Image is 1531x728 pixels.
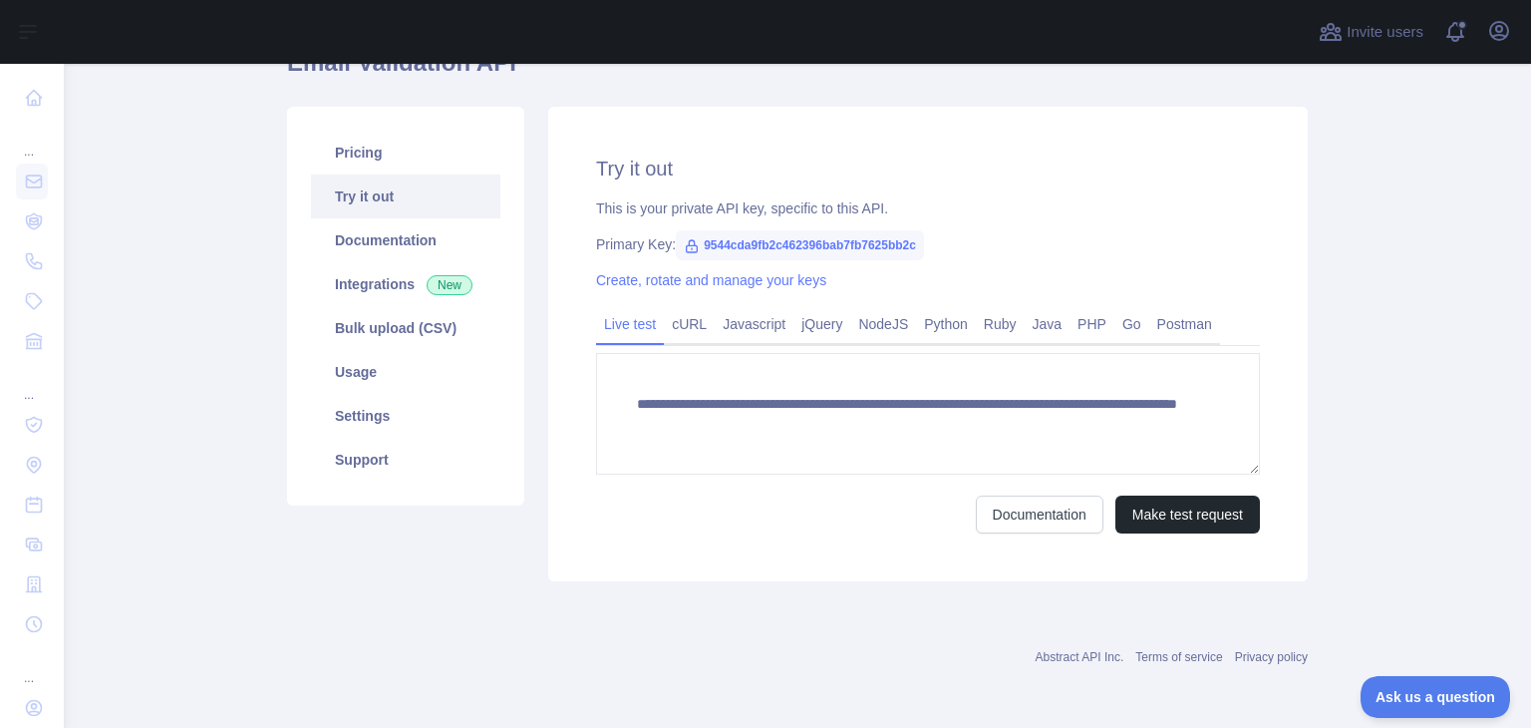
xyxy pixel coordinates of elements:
[1025,308,1071,340] a: Java
[287,47,1308,95] h1: Email Validation API
[16,363,48,403] div: ...
[16,120,48,160] div: ...
[311,262,500,306] a: Integrations New
[1114,308,1149,340] a: Go
[311,350,500,394] a: Usage
[596,155,1260,182] h2: Try it out
[1315,16,1427,48] button: Invite users
[1361,676,1511,718] iframe: Toggle Customer Support
[916,308,976,340] a: Python
[16,646,48,686] div: ...
[1115,496,1260,534] button: Make test request
[793,308,850,340] a: jQuery
[976,496,1103,534] a: Documentation
[311,438,500,482] a: Support
[596,234,1260,254] div: Primary Key:
[427,275,472,295] span: New
[1135,650,1222,664] a: Terms of service
[976,308,1025,340] a: Ruby
[311,394,500,438] a: Settings
[311,306,500,350] a: Bulk upload (CSV)
[596,308,664,340] a: Live test
[311,175,500,218] a: Try it out
[715,308,793,340] a: Javascript
[664,308,715,340] a: cURL
[1235,650,1308,664] a: Privacy policy
[1070,308,1114,340] a: PHP
[1347,21,1423,44] span: Invite users
[850,308,916,340] a: NodeJS
[676,230,924,260] span: 9544cda9fb2c462396bab7fb7625bb2c
[596,272,826,288] a: Create, rotate and manage your keys
[1149,308,1220,340] a: Postman
[596,198,1260,218] div: This is your private API key, specific to this API.
[311,218,500,262] a: Documentation
[1036,650,1124,664] a: Abstract API Inc.
[311,131,500,175] a: Pricing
